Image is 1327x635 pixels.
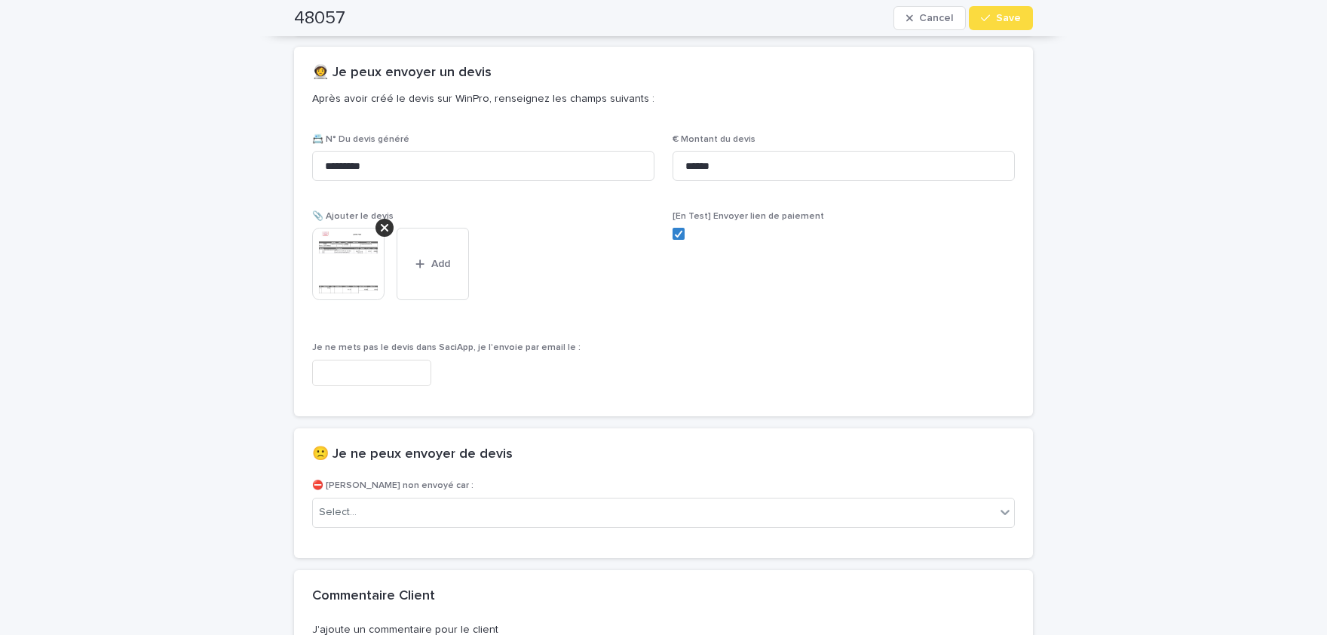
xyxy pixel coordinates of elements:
span: [En Test] Envoyer lien de paiement [673,212,824,221]
span: ⛔ [PERSON_NAME] non envoyé car : [312,481,473,490]
div: Select... [319,505,357,520]
button: Add [397,228,469,300]
h2: Commentaire Client [312,588,435,605]
span: € Montant du devis [673,135,755,144]
h2: 48057 [294,8,345,29]
span: Add [431,259,450,269]
span: Cancel [919,13,953,23]
button: Save [969,6,1033,30]
h2: 🙁 Je ne peux envoyer de devis [312,446,513,463]
span: Save [996,13,1021,23]
span: 📇 N° Du devis généré [312,135,409,144]
span: 📎 Ajouter le devis [312,212,394,221]
button: Cancel [893,6,966,30]
h2: 👩‍🚀 Je peux envoyer un devis [312,65,492,81]
p: Après avoir créé le devis sur WinPro, renseignez les champs suivants : [312,92,1009,106]
span: Je ne mets pas le devis dans SaciApp, je l'envoie par email le : [312,343,581,352]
